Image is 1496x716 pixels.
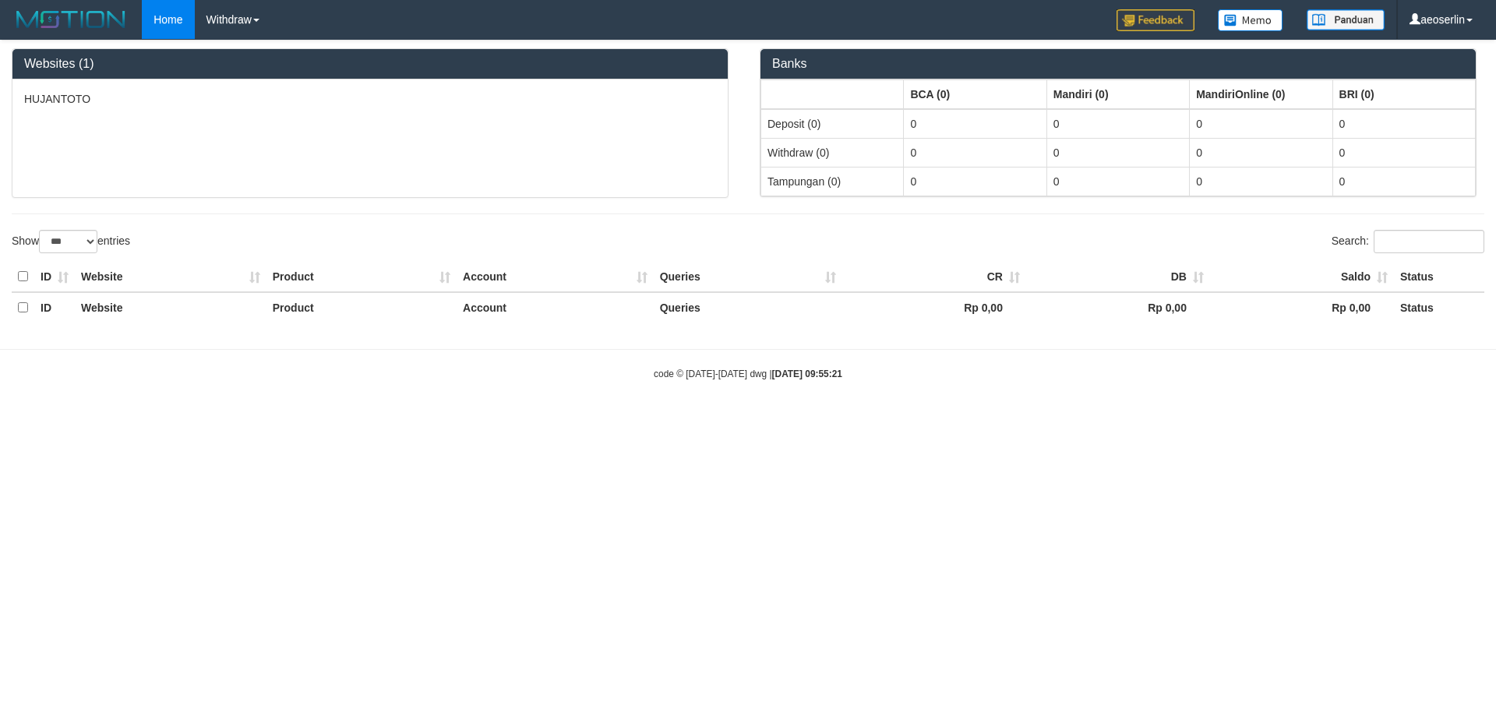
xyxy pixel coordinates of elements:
td: 0 [1190,109,1332,139]
th: Queries [654,262,842,292]
th: Account [457,292,654,323]
td: 0 [1046,167,1189,196]
th: Rp 0,00 [842,292,1026,323]
select: Showentries [39,230,97,253]
th: Group: activate to sort column ascending [1332,79,1475,109]
th: Queries [654,292,842,323]
th: Status [1394,292,1484,323]
td: 0 [1332,138,1475,167]
th: Rp 0,00 [1210,292,1394,323]
th: Account [457,262,654,292]
th: Group: activate to sort column ascending [1190,79,1332,109]
td: 0 [1332,167,1475,196]
td: 0 [1046,138,1189,167]
th: Saldo [1210,262,1394,292]
th: Group: activate to sort column ascending [904,79,1046,109]
th: DB [1026,262,1210,292]
h3: Websites (1) [24,57,716,71]
img: Feedback.jpg [1117,9,1194,31]
td: 0 [904,109,1046,139]
th: Group: activate to sort column ascending [1046,79,1189,109]
small: code © [DATE]-[DATE] dwg | [654,369,842,379]
th: Website [75,262,266,292]
th: Group: activate to sort column ascending [761,79,904,109]
th: Status [1394,262,1484,292]
th: Rp 0,00 [1026,292,1210,323]
th: Product [266,292,457,323]
th: CR [842,262,1026,292]
p: HUJANTOTO [24,91,716,107]
img: Button%20Memo.svg [1218,9,1283,31]
input: Search: [1374,230,1484,253]
td: 0 [904,167,1046,196]
td: 0 [1190,167,1332,196]
img: MOTION_logo.png [12,8,130,31]
label: Search: [1332,230,1484,253]
img: panduan.png [1307,9,1385,30]
td: Tampungan (0) [761,167,904,196]
th: Website [75,292,266,323]
th: Product [266,262,457,292]
td: 0 [1190,138,1332,167]
td: Withdraw (0) [761,138,904,167]
td: 0 [904,138,1046,167]
td: Deposit (0) [761,109,904,139]
td: 0 [1332,109,1475,139]
th: ID [34,262,75,292]
h3: Banks [772,57,1464,71]
td: 0 [1046,109,1189,139]
th: ID [34,292,75,323]
label: Show entries [12,230,130,253]
strong: [DATE] 09:55:21 [772,369,842,379]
